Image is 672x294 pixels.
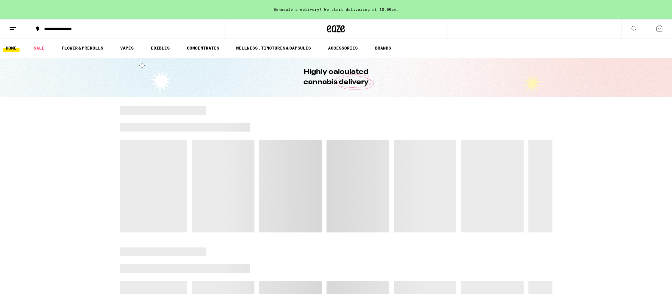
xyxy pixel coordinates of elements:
a: VAPES [117,44,137,52]
a: HOME [3,44,20,52]
button: BRANDS [372,44,394,52]
a: EDIBLES [148,44,173,52]
a: ACCESSORIES [325,44,361,52]
a: WELLNESS, TINCTURES & CAPSULES [233,44,314,52]
a: CONCENTRATES [184,44,222,52]
a: FLOWER & PREROLLS [59,44,106,52]
a: SALE [31,44,47,52]
h1: Highly calculated cannabis delivery [287,67,386,87]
